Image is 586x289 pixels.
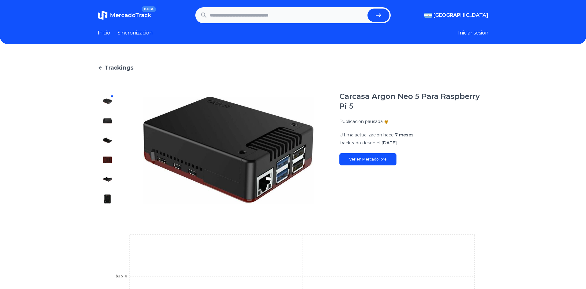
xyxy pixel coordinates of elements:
[339,153,396,165] a: Ver en Mercadolibre
[129,92,327,209] img: Carcasa Argon Neo 5 Para Raspberry Pi 5
[339,118,383,125] p: Publicacion pausada
[424,13,432,18] img: Argentina
[424,12,488,19] button: [GEOGRAPHIC_DATA]
[142,6,156,12] span: BETA
[98,63,488,72] a: Trackings
[103,194,112,204] img: Carcasa Argon Neo 5 Para Raspberry Pi 5
[104,63,133,72] span: Trackings
[98,10,107,20] img: MercadoTrack
[110,12,151,19] span: MercadoTrack
[433,12,488,19] span: [GEOGRAPHIC_DATA]
[339,132,394,138] span: Ultima actualizacion hace
[395,132,414,138] span: 7 meses
[339,140,380,146] span: Trackeado desde el
[103,175,112,184] img: Carcasa Argon Neo 5 Para Raspberry Pi 5
[115,274,127,278] tspan: $25 K
[98,10,151,20] a: MercadoTrackBETA
[382,140,397,146] span: [DATE]
[103,155,112,165] img: Carcasa Argon Neo 5 Para Raspberry Pi 5
[458,29,488,37] button: Iniciar sesion
[103,135,112,145] img: Carcasa Argon Neo 5 Para Raspberry Pi 5
[103,116,112,126] img: Carcasa Argon Neo 5 Para Raspberry Pi 5
[98,29,110,37] a: Inicio
[103,96,112,106] img: Carcasa Argon Neo 5 Para Raspberry Pi 5
[118,29,153,37] a: Sincronizacion
[339,92,488,111] h1: Carcasa Argon Neo 5 Para Raspberry Pi 5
